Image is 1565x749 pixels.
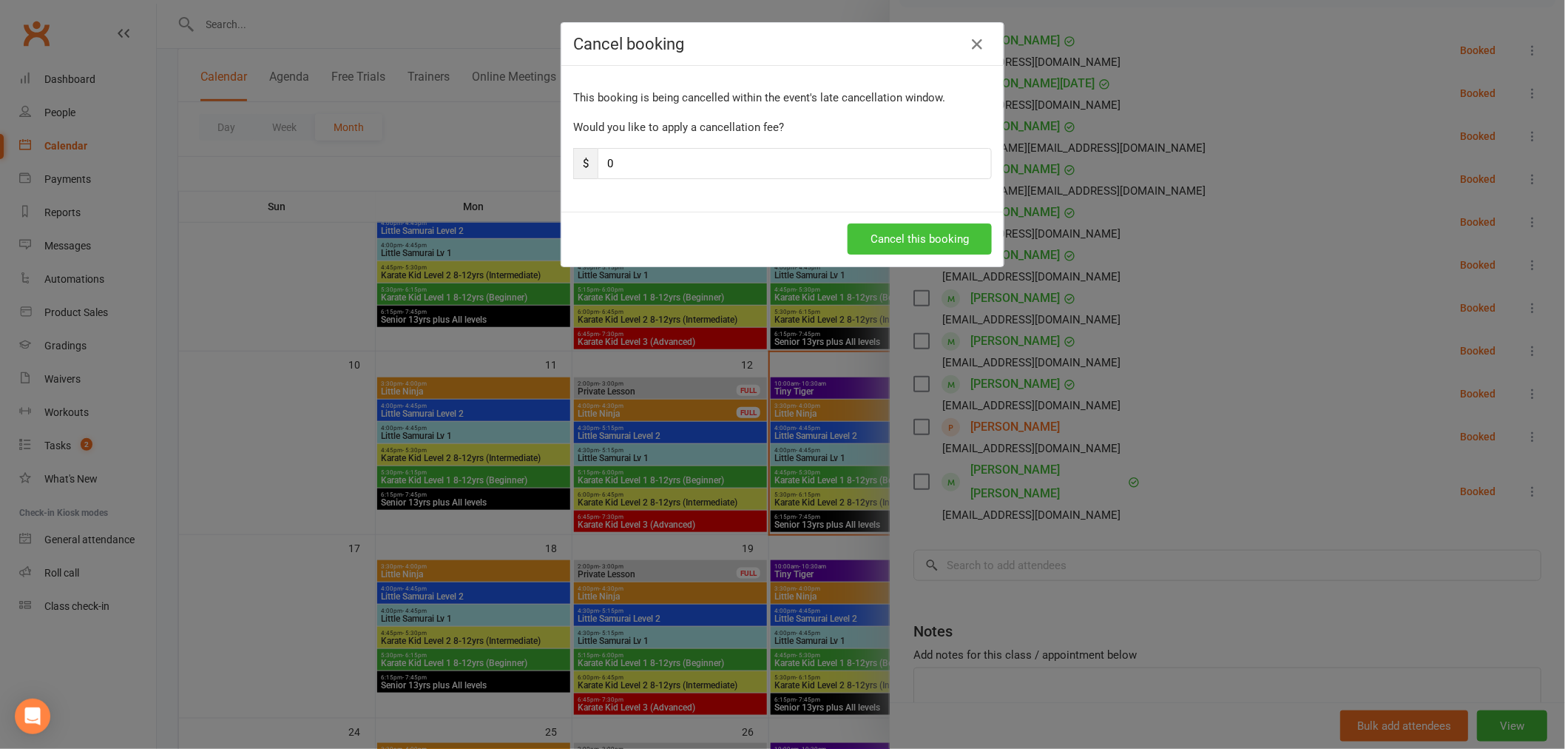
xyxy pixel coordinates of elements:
[573,148,598,179] span: $
[573,118,992,136] p: Would you like to apply a cancellation fee?
[15,699,50,734] div: Open Intercom Messenger
[573,35,992,53] h4: Cancel booking
[965,33,989,56] button: Close
[848,224,992,255] button: Cancel this booking
[573,89,992,107] p: This booking is being cancelled within the event's late cancellation window.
